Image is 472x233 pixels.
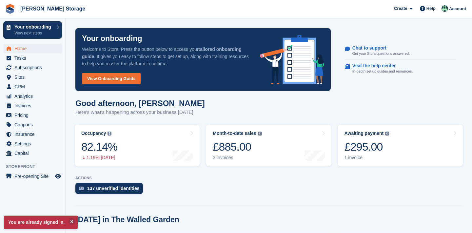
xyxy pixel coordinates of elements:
a: Month-to-date sales £885.00 3 invoices [206,125,331,166]
span: Invoices [14,101,54,110]
p: Get your Stora questions answered. [352,51,410,56]
span: Insurance [14,130,54,139]
a: Preview store [54,172,62,180]
a: [PERSON_NAME] Storage [18,3,88,14]
span: Settings [14,139,54,148]
span: Tasks [14,53,54,63]
a: Chat to support Get your Stora questions answered. [345,42,456,60]
a: menu [3,101,62,110]
span: CRM [14,82,54,91]
div: 3 invoices [213,155,262,160]
img: icon-info-grey-7440780725fd019a000dd9b08b2336e03edf1995a4989e88bcd33f0948082b44.svg [108,132,111,136]
span: Analytics [14,92,54,101]
p: Chat to support [352,45,404,51]
a: Awaiting payment £295.00 1 invoice [338,125,463,166]
img: icon-info-grey-7440780725fd019a000dd9b08b2336e03edf1995a4989e88bcd33f0948082b44.svg [258,132,262,136]
p: Your onboarding [82,35,142,42]
div: £885.00 [213,140,262,154]
img: Nicholas Pain [442,5,448,12]
a: Visit the help center In-depth set up guides and resources. [345,60,456,77]
a: menu [3,130,62,139]
span: Capital [14,149,54,158]
div: 82.14% [81,140,117,154]
a: menu [3,44,62,53]
a: Occupancy 82.14% 1.19% [DATE] [75,125,200,166]
p: Your onboarding [14,25,53,29]
a: menu [3,120,62,129]
a: menu [3,73,62,82]
div: 1.19% [DATE] [81,155,117,160]
img: onboarding-info-6c161a55d2c0e0a8cae90662b2fe09162a5109e8cc188191df67fb4f79e88e88.svg [260,35,324,84]
span: Coupons [14,120,54,129]
h2: [DATE] in The Walled Garden [75,215,179,224]
p: You are already signed in. [4,216,78,229]
img: verify_identity-adf6edd0f0f0b5bbfe63781bf79b02c33cf7c696d77639b501bdc392416b5a36.svg [79,186,84,190]
a: View Onboarding Guide [82,73,141,84]
span: Home [14,44,54,53]
span: Create [394,5,407,12]
span: Sites [14,73,54,82]
p: Welcome to Stora! Press the button below to access your . It gives you easy to follow steps to ge... [82,46,249,67]
div: Month-to-date sales [213,131,256,136]
div: £295.00 [344,140,389,154]
p: Visit the help center [352,63,408,69]
span: Storefront [6,163,65,170]
a: menu [3,139,62,148]
a: menu [3,63,62,72]
p: Here's what's happening across your business [DATE] [75,109,205,116]
div: Awaiting payment [344,131,384,136]
a: menu [3,82,62,91]
p: ACTIONS [75,176,462,180]
span: Subscriptions [14,63,54,72]
img: icon-info-grey-7440780725fd019a000dd9b08b2336e03edf1995a4989e88bcd33f0948082b44.svg [385,132,389,136]
a: menu [3,149,62,158]
a: menu [3,172,62,181]
div: 137 unverified identities [87,186,140,191]
div: Occupancy [81,131,106,136]
span: Pricing [14,111,54,120]
a: Your onboarding View next steps [3,21,62,39]
p: View next steps [14,30,53,36]
p: In-depth set up guides and resources. [352,69,413,74]
div: 1 invoice [344,155,389,160]
a: menu [3,111,62,120]
a: menu [3,53,62,63]
a: menu [3,92,62,101]
span: Pre-opening Site [14,172,54,181]
img: stora-icon-8386f47178a22dfd0bd8f6a31ec36ba5ce8667c1dd55bd0f319d3a0aa187defe.svg [5,4,15,14]
h1: Good afternoon, [PERSON_NAME] [75,99,205,108]
span: Help [426,5,436,12]
a: 137 unverified identities [75,183,146,197]
span: Account [449,6,466,12]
